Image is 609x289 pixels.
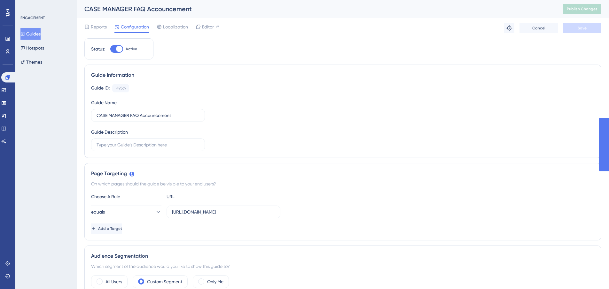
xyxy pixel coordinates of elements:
button: Themes [20,56,42,68]
span: Editor [202,23,214,31]
div: Guide Description [91,128,128,136]
span: Add a Target [98,226,122,231]
button: Save [563,23,601,33]
span: Active [126,46,137,51]
label: All Users [105,278,122,285]
div: Guide Information [91,71,595,79]
div: Guide ID: [91,84,110,92]
button: equals [91,206,161,218]
div: CASE MANAGER FAQ Accouncement [84,4,547,13]
label: Only Me [207,278,223,285]
input: Type your Guide’s Name here [97,112,199,119]
div: URL [167,193,237,200]
input: yourwebsite.com/path [172,208,275,215]
div: Status: [91,45,105,53]
div: Audience Segmentation [91,252,595,260]
span: Publish Changes [567,6,597,12]
div: 149369 [115,86,126,91]
span: Localization [163,23,188,31]
button: Add a Target [91,223,122,234]
span: Reports [91,23,107,31]
div: Guide Name [91,99,117,106]
iframe: UserGuiding AI Assistant Launcher [582,264,601,283]
span: Save [578,26,587,31]
div: ENGAGEMENT [20,15,45,20]
button: Guides [20,28,41,40]
input: Type your Guide’s Description here [97,141,199,148]
button: Hotspots [20,42,44,54]
span: Configuration [121,23,149,31]
button: Cancel [519,23,558,33]
div: Choose A Rule [91,193,161,200]
div: Page Targeting [91,170,595,177]
button: Publish Changes [563,4,601,14]
label: Custom Segment [147,278,182,285]
span: equals [91,208,105,216]
div: On which pages should the guide be visible to your end users? [91,180,595,188]
span: Cancel [532,26,545,31]
div: Which segment of the audience would you like to show this guide to? [91,262,595,270]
